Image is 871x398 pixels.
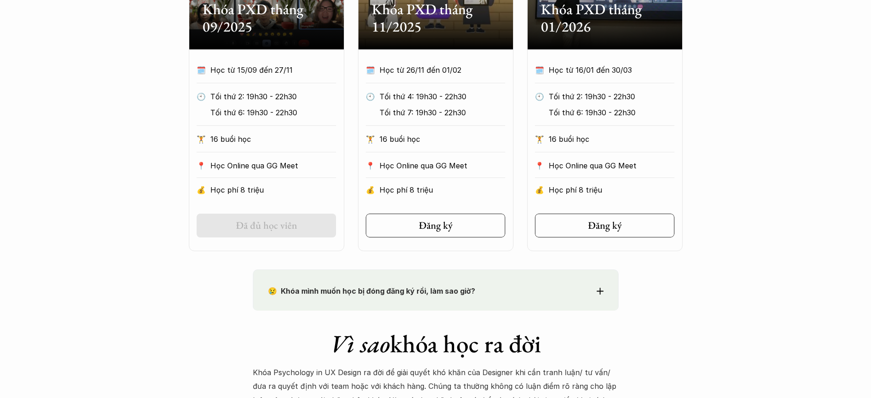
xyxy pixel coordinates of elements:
[197,132,206,146] p: 🏋️
[197,90,206,103] p: 🕙
[379,106,505,119] p: Tối thứ 7: 19h30 - 22h30
[535,90,544,103] p: 🕙
[366,214,505,237] a: Đăng ký
[541,0,669,36] h2: Khóa PXD tháng 01/2026
[549,90,674,103] p: Tối thứ 2: 19h30 - 22h30
[366,132,375,146] p: 🏋️
[330,328,390,360] em: Vì sao
[366,63,375,77] p: 🗓️
[372,0,500,36] h2: Khóa PXD tháng 11/2025
[549,159,674,172] p: Học Online qua GG Meet
[253,329,619,359] h1: khóa học ra đời
[268,286,475,296] strong: 😢 Khóa mình muốn học bị đóng đăng ký rồi, làm sao giờ?
[588,220,622,231] h5: Đăng ký
[203,0,331,36] h2: Khóa PXD tháng 09/2025
[210,90,336,103] p: Tối thứ 2: 19h30 - 22h30
[379,183,505,197] p: Học phí 8 triệu
[366,183,375,197] p: 💰
[210,183,336,197] p: Học phí 8 triệu
[210,106,336,119] p: Tối thứ 6: 19h30 - 22h30
[535,183,544,197] p: 💰
[419,220,453,231] h5: Đăng ký
[197,63,206,77] p: 🗓️
[197,183,206,197] p: 💰
[210,159,336,172] p: Học Online qua GG Meet
[366,90,375,103] p: 🕙
[535,63,544,77] p: 🗓️
[197,161,206,170] p: 📍
[549,63,657,77] p: Học từ 16/01 đến 30/03
[236,220,297,231] h5: Đã đủ học viên
[549,183,674,197] p: Học phí 8 triệu
[549,106,674,119] p: Tối thứ 6: 19h30 - 22h30
[379,159,505,172] p: Học Online qua GG Meet
[379,63,488,77] p: Học từ 26/11 đến 01/02
[535,132,544,146] p: 🏋️
[366,161,375,170] p: 📍
[210,132,336,146] p: 16 buổi học
[549,132,674,146] p: 16 buổi học
[210,63,319,77] p: Học từ 15/09 đến 27/11
[379,132,505,146] p: 16 buổi học
[535,161,544,170] p: 📍
[379,90,505,103] p: Tối thứ 4: 19h30 - 22h30
[535,214,674,237] a: Đăng ký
